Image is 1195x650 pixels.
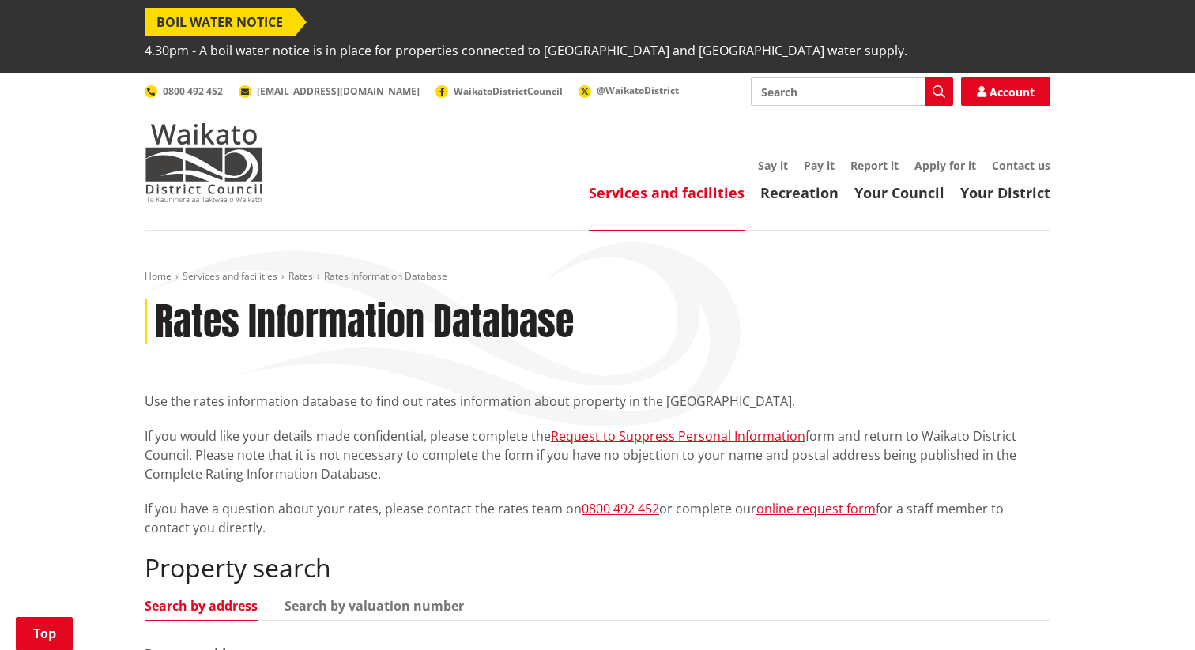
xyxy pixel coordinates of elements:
a: Search by valuation number [285,599,464,612]
p: Use the rates information database to find out rates information about property in the [GEOGRAPHI... [145,392,1050,411]
a: Your District [960,183,1050,202]
input: Search input [751,77,953,106]
a: Pay it [804,158,835,173]
a: 0800 492 452 [145,85,223,98]
span: @WaikatoDistrict [597,84,679,97]
a: Home [145,269,172,283]
a: Say it [758,158,788,173]
a: @WaikatoDistrict [579,84,679,97]
p: If you would like your details made confidential, please complete the form and return to Waikato ... [145,426,1050,483]
a: Contact us [992,158,1050,173]
a: online request form [756,500,876,517]
a: [EMAIL_ADDRESS][DOMAIN_NAME] [239,85,420,98]
p: If you have a question about your rates, please contact the rates team on or complete our for a s... [145,499,1050,537]
span: 0800 492 452 [163,85,223,98]
a: Account [961,77,1050,106]
a: Recreation [760,183,839,202]
a: Request to Suppress Personal Information [551,427,805,445]
span: [EMAIL_ADDRESS][DOMAIN_NAME] [257,85,420,98]
a: Services and facilities [589,183,745,202]
span: 4.30pm - A boil water notice is in place for properties connected to [GEOGRAPHIC_DATA] and [GEOGR... [145,36,907,65]
a: Top [16,617,73,650]
a: Report it [850,158,899,173]
a: Your Council [854,183,944,202]
nav: breadcrumb [145,270,1050,284]
img: Waikato District Council - Te Kaunihera aa Takiwaa o Waikato [145,123,263,202]
h2: Property search [145,553,1050,583]
span: Rates Information Database [324,269,447,283]
h1: Rates Information Database [155,299,574,345]
span: WaikatoDistrictCouncil [454,85,563,98]
a: Services and facilities [183,269,277,283]
a: 0800 492 452 [582,500,659,517]
a: WaikatoDistrictCouncil [435,85,563,98]
a: Search by address [145,599,258,612]
span: BOIL WATER NOTICE [145,8,295,36]
a: Rates [288,269,313,283]
a: Apply for it [914,158,976,173]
